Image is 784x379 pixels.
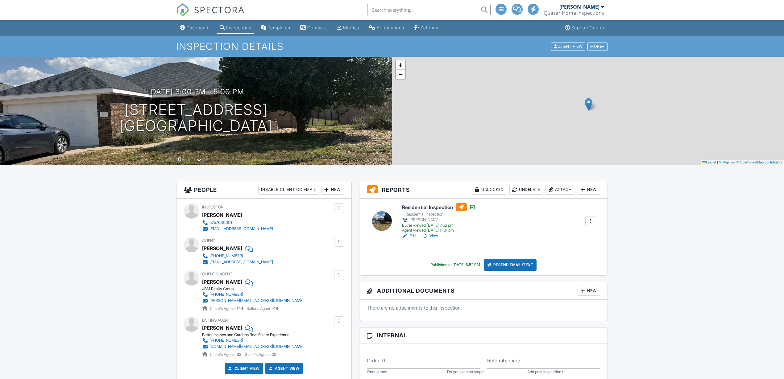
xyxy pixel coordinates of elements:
div: Automations [377,25,404,30]
h3: People [176,181,351,199]
div: Contacts [307,25,327,30]
span: Client's Agent [202,272,232,276]
div: Support Center [571,25,604,30]
div: [PERSON_NAME] [402,217,475,223]
span: Seller's Agent - [247,306,278,311]
a: Settings [412,22,441,34]
a: © MapTiler [719,160,736,164]
div: Attach [545,185,575,195]
div: Undelete [509,185,543,195]
a: Inspections [217,22,254,34]
div: Unlocked [472,185,507,195]
strong: 20 [272,352,276,357]
h3: Reports [359,181,608,199]
span: Inspector [202,205,223,209]
label: Referral source [487,357,520,364]
a: View [422,233,438,239]
a: [PHONE_NUMBER] [202,253,273,259]
div: New [578,286,600,296]
div: [PERSON_NAME] [202,244,242,253]
a: Zoom in [396,60,405,70]
div: New [578,185,600,195]
div: JBM Realty Group [202,286,309,291]
div: Dashboard [186,25,210,30]
a: Edit [402,233,416,239]
span: Client's Agent - [210,306,244,311]
a: © OpenStreetMap contributors [736,160,782,164]
a: Zoom out [396,70,405,79]
a: [PERSON_NAME] [202,277,242,286]
div: Client View [551,42,585,51]
a: Contacts [298,22,329,34]
div: 1_Residential Inspection [402,212,475,217]
h1: Inspection Details [176,41,608,52]
a: Agent View [268,365,299,372]
p: There are no attachments to this inspection. [367,304,600,311]
span: Seller's Agent - [245,352,276,357]
div: [EMAIL_ADDRESS][DOMAIN_NAME] [209,226,273,231]
h6: Residential Inspection [402,203,475,211]
a: Templates [259,22,293,34]
a: Metrics [334,22,362,34]
div: Settings [421,25,438,30]
a: [PERSON_NAME] [202,323,242,332]
label: Occupancy [367,369,387,375]
h1: [STREET_ADDRESS] [GEOGRAPHIC_DATA] [119,102,272,134]
div: More [587,42,608,51]
a: Client View [550,44,587,48]
input: Search everything... [367,4,491,16]
div: [PERSON_NAME] [202,210,242,220]
label: Order ID [367,357,385,364]
div: [EMAIL_ADDRESS][DOMAIN_NAME] [209,260,273,265]
a: [PHONE_NUMBER] [202,337,304,344]
div: 5757630001 [209,220,232,225]
span: Client [202,238,215,243]
span: − [398,70,402,78]
h3: Additional Documents [359,282,608,300]
div: Better Homes and Gardens Real Estate Experience [202,332,309,337]
strong: 46 [273,306,278,311]
a: Leaflet [702,160,716,164]
a: Dashboard [177,22,212,34]
strong: 32 [237,352,242,357]
h3: [DATE] 3:00 pm - 5:00 pm [148,88,244,96]
div: Buyer viewed [DATE] 7:52 pm [402,223,475,228]
span: SPECTORA [194,3,245,16]
div: [PHONE_NUMBER] [209,253,243,258]
a: [DOMAIN_NAME][EMAIL_ADDRESS][DOMAIN_NAME] [202,344,304,350]
h3: Internal [359,328,608,344]
label: Do you plan on stopping by the inspection? [447,369,487,375]
span: | [717,160,718,164]
span: slab [202,158,209,162]
img: The Best Home Inspection Software - Spectora [176,3,190,17]
strong: 144 [237,306,243,311]
span: Client's Agent - [210,352,243,357]
div: [PHONE_NUMBER] [209,338,243,343]
div: Disable Client CC Email [258,185,319,195]
a: [EMAIL_ADDRESS][DOMAIN_NAME] [202,259,273,265]
div: Inspections [226,25,251,30]
div: [PHONE_NUMBER] [209,292,243,297]
a: Client View [227,365,260,372]
a: SPECTORA [176,8,245,21]
a: Residential Inspection 1_Residential Inspection [PERSON_NAME] Buyer viewed [DATE] 7:52 pm Agent v... [402,203,475,233]
a: Automations (Advanced) [367,22,407,34]
div: Agent viewed [DATE] 11:31 pm [402,228,475,233]
span: Listing Agent [202,318,230,323]
div: Quasar Home Inspections [544,10,604,16]
a: Support Center [562,22,607,34]
a: 5757630001 [202,220,273,226]
div: [DOMAIN_NAME][EMAIL_ADDRESS][DOMAIN_NAME] [209,344,304,349]
div: Templates [268,25,290,30]
div: Resend Email/Text [484,259,537,271]
span: sq. ft. [182,158,191,162]
img: Marker [585,98,592,111]
span: + [398,61,402,69]
a: [PHONE_NUMBER] [202,291,304,298]
div: New [321,185,344,195]
div: [PERSON_NAME] [559,4,599,10]
div: [PERSON_NAME][EMAIL_ADDRESS][DOMAIN_NAME] [209,298,304,303]
a: [EMAIL_ADDRESS][DOMAIN_NAME] [202,226,273,232]
label: Add pest inspection to be billed to seller [527,369,566,375]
